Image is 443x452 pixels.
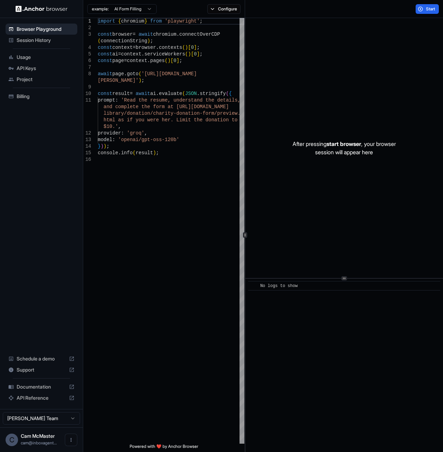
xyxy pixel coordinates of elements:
span: 'Read the resume, understand the details, [121,97,240,103]
span: page [112,71,124,77]
span: const [98,51,112,57]
span: Documentation [17,383,66,390]
span: 'groq' [127,130,144,136]
span: serviceWorkers [144,51,185,57]
span: ( [165,58,167,63]
span: : [121,130,124,136]
span: Project [17,76,75,83]
button: Configure [207,4,241,14]
span: [ [171,58,173,63]
span: ( [139,71,141,77]
span: ​ [252,282,255,289]
div: Billing [6,91,77,102]
span: Schedule a demo [17,355,66,362]
span: page [112,58,124,63]
span: . [147,58,150,63]
span: . [141,51,144,57]
span: ; [200,18,202,24]
div: 6 [83,58,91,64]
span: ; [200,51,202,57]
span: Session History [17,37,75,44]
span: from [150,18,162,24]
div: Session History [6,35,77,46]
span: const [98,58,112,63]
span: : [112,137,115,142]
span: [PERSON_NAME]' [98,78,139,83]
span: context [127,58,147,63]
button: Open menu [65,434,77,446]
span: ] [176,58,179,63]
span: ; [197,45,200,50]
span: ) [101,144,103,149]
span: . [156,45,159,50]
span: { [118,18,121,24]
div: 1 [83,18,91,25]
span: 0 [173,58,176,63]
span: Start [426,6,436,12]
span: JSON [185,91,197,96]
span: evaluate [159,91,182,96]
div: Browser Playground [6,24,77,35]
span: model [98,137,112,142]
div: 11 [83,97,91,104]
div: Schedule a demo [6,353,77,364]
span: Cam McMaster [21,433,55,439]
div: 12 [83,130,91,137]
span: ) [188,51,191,57]
div: Project [6,74,77,85]
span: [ [188,45,191,50]
div: 9 [83,84,91,90]
div: 16 [83,156,91,163]
span: ] [194,45,197,50]
span: start browser [327,140,361,147]
span: stringify [200,91,226,96]
span: context [121,51,141,57]
span: and complete the form at [URL][DOMAIN_NAME] [104,104,229,110]
span: browser [136,45,156,50]
span: ] [197,51,200,57]
span: . [118,150,121,156]
span: No logs to show [260,284,298,288]
span: '[URL][DOMAIN_NAME] [141,71,197,77]
span: const [98,91,112,96]
span: . [197,91,200,96]
span: contexts [159,45,182,50]
span: info [121,150,133,156]
span: connectOverCDP [179,32,220,37]
span: prompt [98,97,115,103]
span: API Keys [17,65,75,72]
span: ; [150,38,153,44]
span: Support [17,366,66,373]
span: console [98,150,118,156]
span: ) [139,78,141,83]
span: ) [153,150,156,156]
span: 'openai/gpt-oss-120b' [118,137,179,142]
div: 13 [83,137,91,143]
div: Usage [6,52,77,63]
div: 10 [83,90,91,97]
span: API Reference [17,394,66,401]
div: API Reference [6,392,77,403]
span: provider [98,130,121,136]
span: ( [226,91,229,96]
span: pages [150,58,165,63]
span: const [98,45,112,50]
span: ( [182,91,185,96]
span: = [118,51,121,57]
span: ai [150,91,156,96]
span: ; [156,150,159,156]
span: ) [147,38,150,44]
span: Usage [17,54,75,61]
span: ) [104,144,106,149]
span: = [133,32,136,37]
p: After pressing , your browser session will appear here [293,140,396,156]
span: , [144,130,147,136]
span: 0 [191,45,194,50]
span: await [136,91,150,96]
span: ( [182,45,185,50]
span: await [139,32,153,37]
span: cam@inboxagents.ai [21,440,57,445]
span: . [124,71,127,77]
span: Browser Playground [17,26,75,33]
span: ai [112,51,118,57]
